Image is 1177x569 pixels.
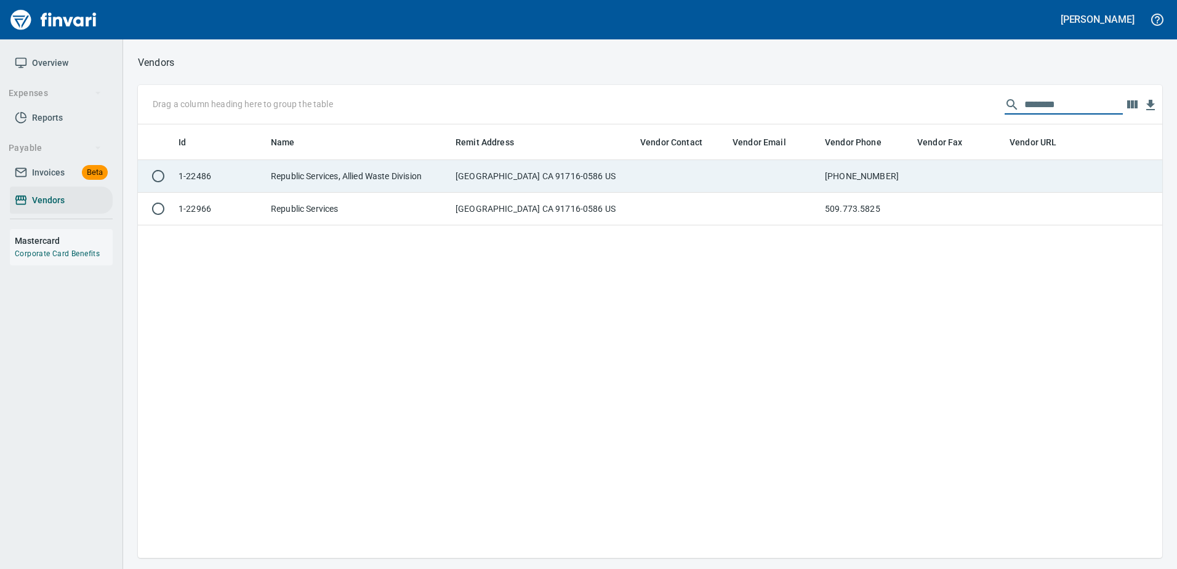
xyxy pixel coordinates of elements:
nav: breadcrumb [138,55,174,70]
a: InvoicesBeta [10,159,113,187]
a: Overview [10,49,113,77]
td: 1-22486 [174,160,266,193]
td: [PHONE_NUMBER] [820,160,912,193]
td: [GEOGRAPHIC_DATA] CA 91716-0586 US [451,160,635,193]
span: Id [179,135,202,150]
span: Remit Address [456,135,530,150]
a: Vendors [10,187,113,214]
span: Overview [32,55,68,71]
span: Vendor Email [733,135,786,150]
span: Expenses [9,86,102,101]
span: Beta [82,166,108,180]
span: Invoices [32,165,65,180]
span: Vendor Phone [825,135,882,150]
span: Vendor Contact [640,135,702,150]
img: Finvari [7,5,100,34]
span: Vendors [32,193,65,208]
button: Expenses [4,82,106,105]
span: Vendor Contact [640,135,718,150]
td: [GEOGRAPHIC_DATA] CA 91716-0586 US [451,193,635,225]
span: Remit Address [456,135,514,150]
span: Vendor Fax [917,135,979,150]
a: Reports [10,104,113,132]
td: 1-22966 [174,193,266,225]
span: Payable [9,140,102,156]
span: Vendor URL [1010,135,1057,150]
span: Vendor Phone [825,135,898,150]
a: Corporate Card Benefits [15,249,100,258]
span: Vendor URL [1010,135,1073,150]
span: Name [271,135,295,150]
p: Vendors [138,55,174,70]
p: Drag a column heading here to group the table [153,98,333,110]
h6: Mastercard [15,234,113,248]
button: Choose columns to display [1123,95,1141,114]
td: Republic Services, Allied Waste Division [266,160,451,193]
span: Name [271,135,311,150]
button: Download Table [1141,96,1160,115]
span: Vendor Fax [917,135,963,150]
td: Republic Services [266,193,451,225]
button: Payable [4,137,106,159]
span: Vendor Email [733,135,802,150]
h5: [PERSON_NAME] [1061,13,1135,26]
button: [PERSON_NAME] [1058,10,1138,29]
td: 509.773.5825 [820,193,912,225]
span: Reports [32,110,63,126]
span: Id [179,135,186,150]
